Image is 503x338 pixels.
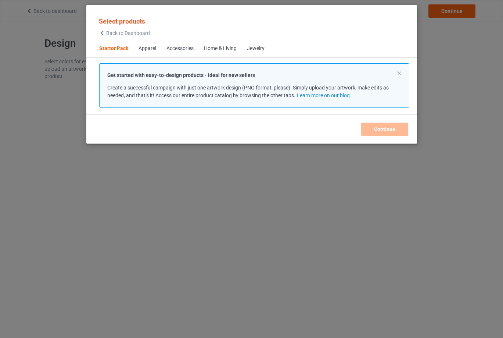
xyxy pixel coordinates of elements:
[99,17,145,25] span: Select products
[107,85,389,98] span: Create a successful campaign with just one artwork design (PNG format, please). Simply upload you...
[139,45,156,52] div: Apparel
[204,45,237,52] div: Home & Living
[166,45,194,52] div: Accessories
[247,45,265,52] div: Jewelry
[297,92,351,98] a: Learn more on our blog.
[106,30,150,36] span: Back to Dashboard
[107,72,255,78] strong: Get started with easy-to-design products - ideal for new sellers
[94,40,133,57] span: Starter Pack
